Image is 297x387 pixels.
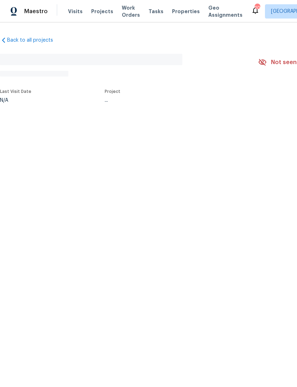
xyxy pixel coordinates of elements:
[208,4,243,19] span: Geo Assignments
[172,8,200,15] span: Properties
[24,8,48,15] span: Maestro
[91,8,113,15] span: Projects
[105,98,241,103] div: ...
[105,89,120,94] span: Project
[148,9,163,14] span: Tasks
[68,8,83,15] span: Visits
[122,4,140,19] span: Work Orders
[255,4,260,11] div: 20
